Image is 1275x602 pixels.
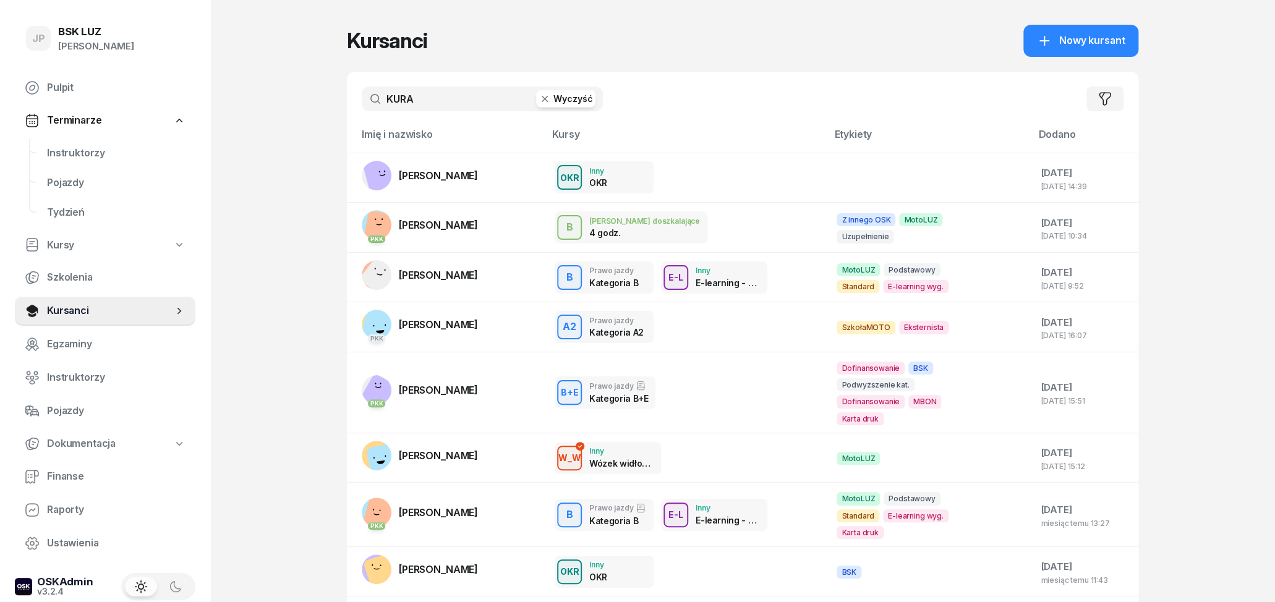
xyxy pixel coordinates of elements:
div: Kategoria B+E [589,393,648,404]
button: A2 [557,315,582,339]
span: Instruktorzy [47,145,185,161]
button: E-L [663,502,688,527]
a: [PERSON_NAME] [362,554,478,584]
span: Kursanci [47,303,173,319]
div: Inny [589,561,607,569]
a: [PERSON_NAME] [362,161,478,190]
a: Dokumentacja [15,430,195,458]
div: Kategoria B [589,515,646,526]
div: [PERSON_NAME] doszkalające [589,217,700,225]
span: Egzaminy [47,336,185,352]
a: Instruktorzy [37,138,195,168]
span: Raporty [47,502,185,518]
span: Instruktorzy [47,370,185,386]
div: 4 godz. [589,227,654,238]
div: [DATE] 9:52 [1041,282,1128,290]
span: E-learning wyg. [883,509,949,522]
h1: Kursanci [347,30,427,52]
div: OSKAdmin [37,577,93,587]
span: Dofinansowanie [837,362,905,375]
a: Ustawienia [15,528,195,558]
img: logo-xs-dark@2x.png [15,578,32,595]
div: v3.2.4 [37,587,93,596]
span: Finanse [47,468,185,485]
span: [PERSON_NAME] [399,506,478,519]
th: Imię i nazwisko [347,126,545,153]
div: Inny [696,266,760,274]
div: [DATE] [1041,445,1128,461]
div: [DATE] 10:34 [1041,232,1128,240]
span: Eksternista [899,321,949,334]
span: Ustawienia [47,535,185,551]
button: OKR [557,559,582,584]
a: Kursanci [15,296,195,326]
a: PKK[PERSON_NAME] [362,498,478,527]
div: OKR [589,177,607,188]
span: Terminarze [47,112,101,129]
span: MBON [908,395,941,408]
a: Instruktorzy [15,363,195,392]
div: Prawo jazdy [589,381,648,391]
span: SzkołaMOTO [837,321,895,334]
span: [PERSON_NAME] [399,384,478,396]
span: Z innego OSK [837,213,895,226]
div: E-learning - 90 dni [696,278,760,288]
div: miesiąc temu 13:27 [1041,519,1128,527]
span: MotoLUZ [837,263,880,276]
span: Dokumentacja [47,436,116,452]
div: Inny [589,447,654,455]
div: B [561,267,578,288]
div: PKK [368,399,386,407]
button: B [557,265,582,290]
a: [PERSON_NAME] [362,441,478,470]
div: OKR [555,170,584,185]
div: Kategoria B [589,278,638,288]
span: MotoLUZ [837,492,880,505]
button: Wyczyść [536,90,595,108]
div: [DATE] 14:39 [1041,182,1128,190]
span: [PERSON_NAME] [399,318,478,331]
div: [DATE] [1041,559,1128,575]
span: [PERSON_NAME] [399,169,478,182]
div: B+E [556,384,584,400]
div: Inny [589,167,607,175]
a: Pulpit [15,73,195,103]
a: PKK[PERSON_NAME] [362,375,478,405]
span: Uzupełnienie [837,230,893,243]
div: [DATE] 15:12 [1041,462,1128,470]
th: Etykiety [827,126,1031,153]
button: B+E [557,380,582,405]
a: Pojazdy [15,396,195,426]
div: Kategoria A2 [589,327,644,337]
span: [PERSON_NAME] [399,449,478,462]
div: [DATE] [1041,215,1128,231]
a: Nowy kursant [1023,25,1138,57]
button: E-L [663,265,688,290]
a: Egzaminy [15,329,195,359]
button: B [557,502,582,527]
span: BSK [908,362,933,375]
span: Szkolenia [47,269,185,286]
span: MotoLUZ [899,213,942,226]
a: Tydzień [37,198,195,227]
div: Prawo jazdy [589,316,644,324]
span: Kursy [47,237,74,253]
a: Finanse [15,462,195,491]
span: Podstawowy [884,492,940,505]
div: B [561,504,578,525]
div: B [561,217,578,238]
div: [DATE] [1041,315,1128,331]
span: [PERSON_NAME] [399,563,478,575]
div: [DATE] [1041,502,1128,518]
span: Standard [837,509,879,522]
span: JP [32,33,45,44]
span: Pojazdy [47,175,185,191]
th: Dodano [1031,126,1138,153]
div: Wózek widłowy [589,458,654,468]
a: PKK[PERSON_NAME] [362,310,478,339]
div: OKR [589,572,607,582]
span: E-learning wyg. [883,280,949,293]
div: [DATE] [1041,265,1128,281]
span: Tydzień [47,205,185,221]
div: [DATE] [1041,379,1128,396]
